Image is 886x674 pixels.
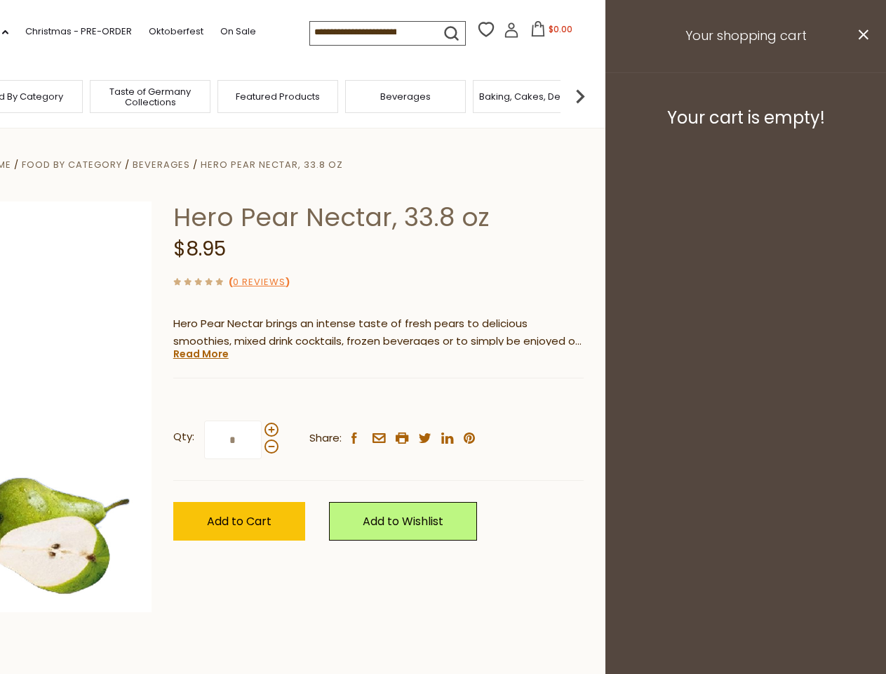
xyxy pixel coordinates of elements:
[173,201,584,233] h1: Hero Pear Nectar, 33.8 oz
[173,347,229,361] a: Read More
[94,86,206,107] a: Taste of Germany Collections
[149,24,203,39] a: Oktoberfest
[201,158,343,171] a: Hero Pear Nectar, 33.8 oz
[236,91,320,102] a: Featured Products
[309,430,342,447] span: Share:
[220,24,256,39] a: On Sale
[133,158,190,171] a: Beverages
[522,21,582,42] button: $0.00
[233,275,286,290] a: 0 Reviews
[204,421,262,459] input: Qty:
[173,315,584,350] p: Hero Pear Nectar brings an intense taste of fresh pears to delicious smoothies, mixed drink cockt...
[623,107,868,128] h3: Your cart is empty!
[479,91,588,102] a: Baking, Cakes, Desserts
[207,513,271,529] span: Add to Cart
[329,502,477,541] a: Add to Wishlist
[173,235,226,263] span: $8.95
[229,275,290,289] span: ( )
[549,23,572,35] span: $0.00
[173,428,194,446] strong: Qty:
[22,158,122,171] a: Food By Category
[173,502,305,541] button: Add to Cart
[380,91,431,102] a: Beverages
[566,82,594,110] img: next arrow
[25,24,132,39] a: Christmas - PRE-ORDER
